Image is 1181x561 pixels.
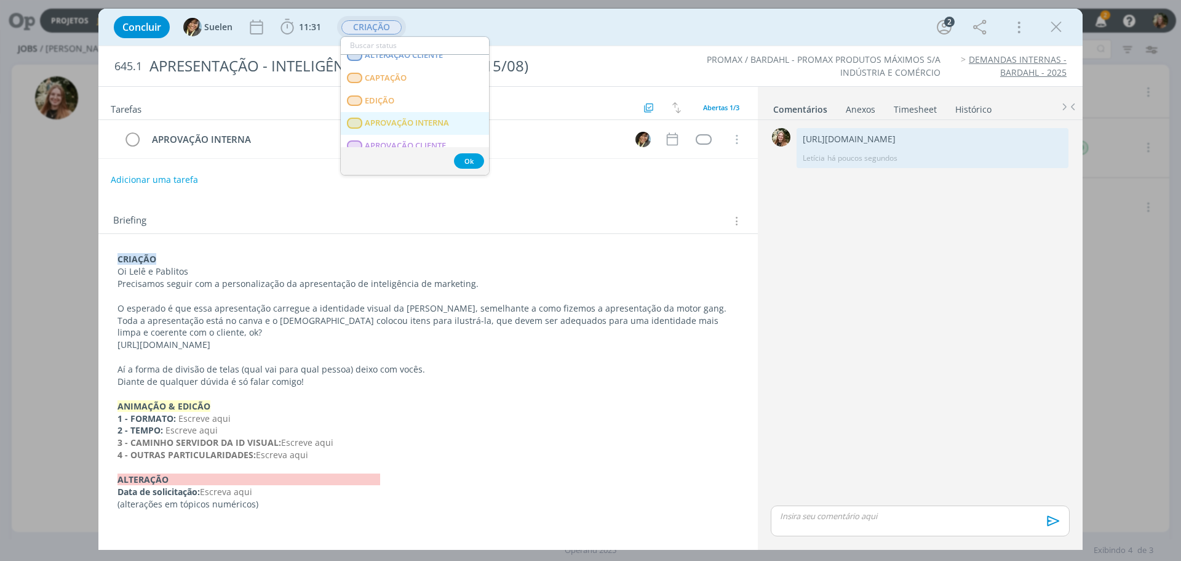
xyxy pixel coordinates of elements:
[113,213,146,229] span: Briefing
[803,153,825,164] p: Letícia
[110,169,199,191] button: Adicionar uma tarefa
[256,449,308,461] span: Escreva aqui
[955,98,992,116] a: Histórico
[277,17,324,37] button: 11:31
[145,51,665,81] div: APRESENTAÇÃO - INTELIGÊNCIA DE MARKETING (15/08)
[117,437,281,448] strong: 3 - CAMINHO SERVIDOR DA ID VISUAL:
[111,100,141,115] span: Tarefas
[365,118,449,128] span: APROVAÇÃO INTERNA
[122,22,161,32] span: Concluir
[114,16,170,38] button: Concluir
[178,413,231,424] span: Escreve aqui
[944,17,955,27] div: 2
[934,17,954,37] button: 2
[117,424,163,436] strong: 2 - TEMPO:
[281,437,333,448] span: Escreve aqui
[635,132,651,147] img: S
[454,153,484,169] button: Ok
[117,486,200,498] strong: Data de solicitação:
[114,60,142,73] span: 645.1
[365,73,407,83] span: CAPTAÇÃO
[117,449,256,461] strong: 4 - OUTRAS PARTICULARIDADES:
[772,128,790,147] img: L
[365,141,446,151] span: APROVAÇÃO CLIENTE
[117,474,380,485] strong: ALTERAÇÃO
[183,18,202,36] img: S
[200,486,252,498] span: Escreva aqui
[341,37,489,54] input: Buscar status
[146,132,624,147] div: APROVAÇÃO INTERNA
[117,278,739,290] p: Precisamos seguir com a personalização da apresentação de inteligência de marketing.
[117,498,739,511] p: (alterações em tópicos numéricos)
[117,376,739,388] p: Diante de qualquer dúvida é só falar comigo!
[117,339,739,351] p: [URL][DOMAIN_NAME]
[365,50,443,60] span: ALTERAÇÃO CLIENTE
[827,153,897,164] span: há poucos segundos
[773,98,828,116] a: Comentários
[299,21,321,33] span: 11:31
[117,253,156,265] strong: CRIAÇÃO
[98,9,1083,550] div: dialog
[846,103,875,116] div: Anexos
[117,413,176,424] strong: 1 - FORMATO:
[117,302,739,315] p: O esperado é que essa apresentação carregue a identidade visual da [PERSON_NAME], semelhante a co...
[634,130,652,148] button: S
[117,363,739,376] p: Aí a forma de divisão de telas (qual vai para qual pessoa) deixo com vocês.
[703,103,739,112] span: Abertas 1/3
[893,98,937,116] a: Timesheet
[204,23,233,31] span: Suelen
[165,424,218,436] span: Escreve aqui
[672,102,681,113] img: arrow-down-up.svg
[365,96,394,106] span: EDIÇÃO
[117,315,739,339] p: Toda a apresentação está no canva e o [DEMOGRAPHIC_DATA] colocou itens para ilustrá-la, que devem...
[341,20,402,34] span: CRIAÇÃO
[969,54,1067,78] a: DEMANDAS INTERNAS - BARDAHL - 2025
[340,36,490,176] ul: CRIAÇÃO
[117,265,739,278] p: Oi Lelê e Pablitos
[341,20,402,35] button: CRIAÇÃO
[183,18,233,36] button: SSuelen
[117,400,210,412] strong: ANIMAÇÃO & EDICÃO
[803,133,1062,145] p: [URL][DOMAIN_NAME]
[707,54,940,78] a: PROMAX / BARDAHL - PROMAX PRODUTOS MÁXIMOS S/A INDÚSTRIA E COMÉRCIO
